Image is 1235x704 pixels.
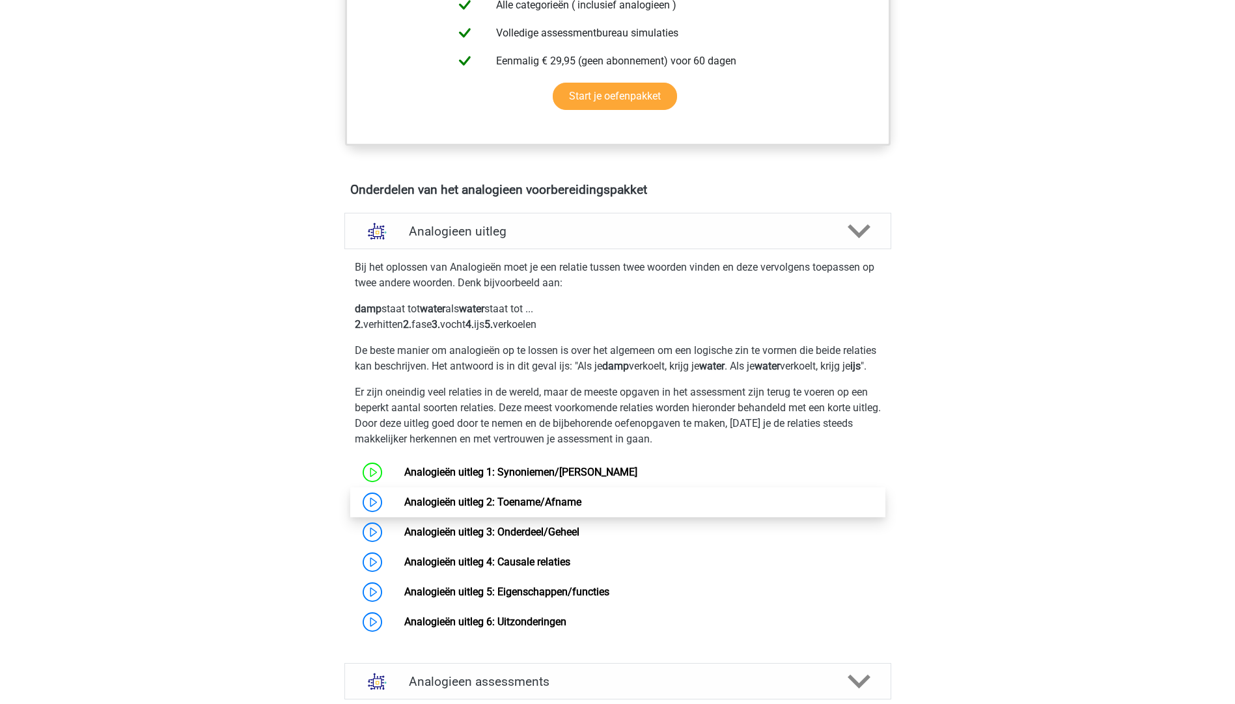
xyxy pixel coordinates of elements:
[404,586,609,598] a: Analogieën uitleg 5: Eigenschappen/functies
[404,496,581,508] a: Analogieën uitleg 2: Toename/Afname
[355,385,881,447] p: Er zijn oneindig veel relaties in de wereld, maar de meeste opgaven in het assessment zijn terug ...
[339,663,896,699] a: assessments Analogieen assessments
[850,360,861,372] b: ijs
[339,213,896,249] a: uitleg Analogieen uitleg
[755,360,780,372] b: water
[602,360,629,372] b: damp
[404,466,637,478] a: Analogieën uitleg 1: Synoniemen/[PERSON_NAME]
[404,616,566,628] a: Analogieën uitleg 6: Uitzonderingen
[361,215,394,248] img: analogieen uitleg
[355,303,382,315] b: damp
[420,303,445,315] b: water
[355,301,881,332] p: staat tot als staat tot ... verhitten fase vocht ijs verkoelen
[699,360,725,372] b: water
[404,526,579,538] a: Analogieën uitleg 3: Onderdeel/Geheel
[404,556,570,568] a: Analogieën uitleg 4: Causale relaties
[403,318,411,331] b: 2.
[432,318,440,331] b: 3.
[350,182,885,197] h4: Onderdelen van het analogieen voorbereidingspakket
[355,318,363,331] b: 2.
[409,674,827,689] h4: Analogieen assessments
[355,343,881,374] p: De beste manier om analogieën op te lossen is over het algemeen om een logische zin te vormen die...
[484,318,493,331] b: 5.
[355,260,881,291] p: Bij het oplossen van Analogieën moet je een relatie tussen twee woorden vinden en deze vervolgens...
[465,318,474,331] b: 4.
[553,83,677,110] a: Start je oefenpakket
[459,303,484,315] b: water
[361,665,394,698] img: analogieen assessments
[409,224,827,239] h4: Analogieen uitleg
